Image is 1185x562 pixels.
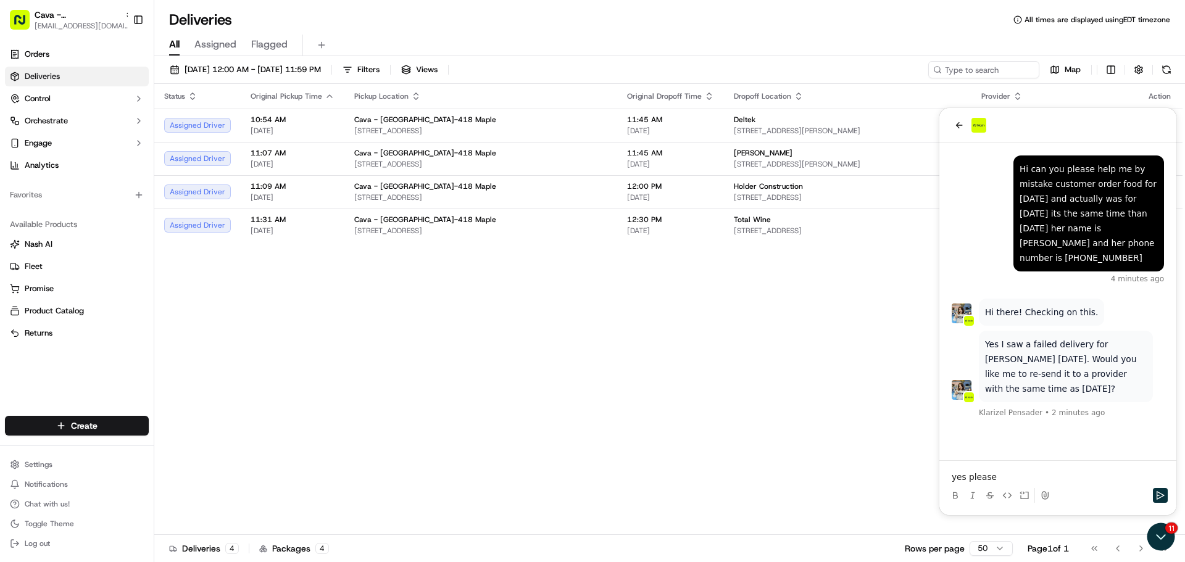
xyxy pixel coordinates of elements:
span: Views [416,64,438,75]
button: Control [5,89,149,109]
button: Create [5,416,149,436]
span: Assigned [194,37,236,52]
button: Nash AI [5,234,149,254]
span: 10:54 AM [251,115,335,125]
span: [STREET_ADDRESS] [354,192,607,202]
button: Cava - [GEOGRAPHIC_DATA][EMAIL_ADDRESS][DOMAIN_NAME] [5,5,128,35]
span: [DATE] [627,126,714,136]
span: Product Catalog [25,305,84,316]
span: Notifications [25,479,68,489]
span: Control [25,93,51,104]
span: Provider [981,91,1010,101]
button: Log out [5,535,149,552]
span: [STREET_ADDRESS][PERSON_NAME] [734,159,961,169]
span: Orders [25,49,49,60]
button: Refresh [1158,61,1175,78]
button: Engage [5,133,149,153]
span: Map [1065,64,1081,75]
span: [STREET_ADDRESS][PERSON_NAME] [734,126,961,136]
span: Engage [25,138,52,149]
button: Returns [5,323,149,343]
div: 4 [225,543,239,554]
iframe: Customer support window [939,108,1176,515]
button: Settings [5,456,149,473]
span: [DATE] [251,226,335,236]
div: Packages [259,542,329,555]
span: 11:45 AM [627,148,714,158]
span: Cava - [GEOGRAPHIC_DATA]-418 Maple [354,181,496,191]
span: 11:31 AM [251,215,335,225]
span: 11:45 AM [627,115,714,125]
p: Rows per page [905,542,965,555]
span: Original Pickup Time [251,91,322,101]
iframe: Open customer support [1145,521,1179,555]
button: Cava - [GEOGRAPHIC_DATA] [35,9,120,21]
button: Orchestrate [5,111,149,131]
span: Original Dropoff Time [627,91,702,101]
span: Chat with us! [25,499,70,509]
span: Orchestrate [25,115,68,126]
a: Nash AI [10,239,144,250]
span: [PERSON_NAME] [734,148,792,158]
span: Fleet [25,261,43,272]
a: Product Catalog [10,305,144,316]
span: [DATE] [251,159,335,169]
span: Status [164,91,185,101]
button: [DATE] 12:00 AM - [DATE] 11:59 PM [164,61,326,78]
span: [DATE] 12:00 AM - [DATE] 11:59 PM [185,64,321,75]
span: Cava - [GEOGRAPHIC_DATA]-418 Maple [354,215,496,225]
span: Pickup Location [354,91,409,101]
span: [STREET_ADDRESS] [734,192,961,202]
button: Chat with us! [5,495,149,513]
span: Cava - [GEOGRAPHIC_DATA]-418 Maple [354,148,496,158]
a: Returns [10,328,144,339]
span: Returns [25,328,52,339]
span: [DATE] [251,126,335,136]
span: [DATE] [251,192,335,202]
h1: Deliveries [169,10,232,30]
span: Total Wine [734,215,771,225]
span: [DATE] [627,159,714,169]
span: [STREET_ADDRESS] [354,126,607,136]
a: Promise [10,283,144,294]
span: Log out [25,539,50,548]
a: Deliveries [5,67,149,86]
span: [DATE] [627,192,714,202]
button: Map [1044,61,1086,78]
div: Action [1147,91,1173,101]
div: Page 1 of 1 [1028,542,1069,555]
div: Available Products [5,215,149,234]
span: 12:30 PM [627,215,714,225]
button: Toggle Theme [5,515,149,532]
span: Flagged [251,37,288,52]
span: Dropoff Location [734,91,791,101]
span: Analytics [25,160,59,171]
button: Promise [5,279,149,299]
span: 12:00 PM [627,181,714,191]
a: Fleet [10,261,144,272]
span: Deltek [734,115,755,125]
button: [EMAIL_ADDRESS][DOMAIN_NAME] [35,21,133,31]
span: Cava - [GEOGRAPHIC_DATA]-418 Maple [354,115,496,125]
input: Type to search [928,61,1039,78]
span: All [169,37,180,52]
span: Filters [357,64,380,75]
span: [DATE] [627,226,714,236]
